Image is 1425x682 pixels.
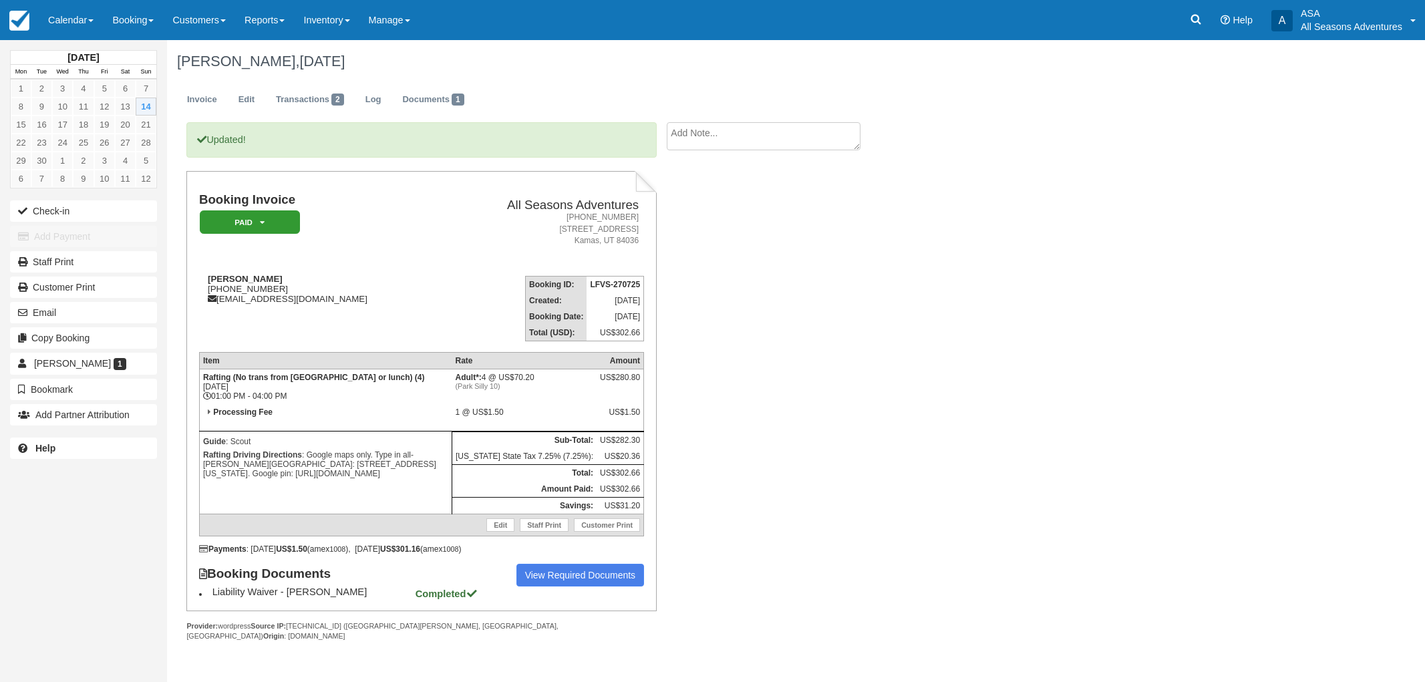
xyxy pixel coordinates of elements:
[446,198,639,212] h2: All Seasons Adventures
[597,432,644,448] td: US$282.30
[600,373,640,393] div: US$280.80
[186,621,656,641] div: wordpress [TECHNICAL_ID] ([GEOGRAPHIC_DATA][PERSON_NAME], [GEOGRAPHIC_DATA], [GEOGRAPHIC_DATA]) :...
[452,448,597,465] td: [US_STATE] State Tax 7.25% (7.25%):
[10,302,157,323] button: Email
[73,79,94,98] a: 4
[31,134,52,152] a: 23
[199,274,440,304] div: [PHONE_NUMBER] [EMAIL_ADDRESS][DOMAIN_NAME]
[94,98,115,116] a: 12
[199,544,247,554] strong: Payments
[416,588,478,599] strong: Completed
[526,293,587,309] th: Created:
[73,98,94,116] a: 11
[199,210,295,234] a: Paid
[67,52,99,63] strong: [DATE]
[115,98,136,116] a: 13
[73,152,94,170] a: 2
[329,545,345,553] small: 1008
[94,134,115,152] a: 26
[52,170,73,188] a: 8
[136,152,156,170] a: 5
[590,280,640,289] strong: LFVS-270725
[355,87,391,113] a: Log
[10,404,157,425] button: Add Partner Attribution
[10,251,157,273] a: Staff Print
[52,134,73,152] a: 24
[526,309,587,325] th: Booking Date:
[455,382,593,390] em: (Park Silly 10)
[199,544,644,554] div: : [DATE] (amex ), [DATE] (amex )
[597,352,644,369] th: Amount
[31,98,52,116] a: 9
[136,170,156,188] a: 12
[10,379,157,400] button: Bookmark
[587,325,643,341] td: US$302.66
[10,353,157,374] a: [PERSON_NAME] 1
[203,437,226,446] strong: Guide
[452,497,597,514] th: Savings:
[136,65,156,79] th: Sun
[31,152,52,170] a: 30
[186,622,218,630] strong: Provider:
[203,373,425,382] strong: Rafting (No trans from [GEOGRAPHIC_DATA] or lunch) (4)
[94,170,115,188] a: 10
[31,79,52,98] a: 2
[203,450,302,460] strong: Rafting Driving Directions
[73,65,94,79] th: Thu
[574,518,640,532] a: Customer Print
[446,212,639,246] address: [PHONE_NUMBER] [STREET_ADDRESS] Kamas, UT 84036
[52,65,73,79] th: Wed
[212,586,413,597] span: Liability Waiver - [PERSON_NAME]
[597,497,644,514] td: US$31.20
[73,116,94,134] a: 18
[442,545,458,553] small: 1008
[115,79,136,98] a: 6
[1301,7,1402,20] p: ASA
[213,407,273,417] strong: Processing Fee
[177,53,1226,69] h1: [PERSON_NAME],
[455,373,481,382] strong: Adult*
[1233,15,1253,25] span: Help
[452,94,464,106] span: 1
[136,98,156,116] a: 14
[94,79,115,98] a: 5
[251,622,286,630] strong: Source IP:
[11,65,31,79] th: Mon
[392,87,474,113] a: Documents1
[10,327,157,349] button: Copy Booking
[1221,15,1230,25] i: Help
[10,277,157,298] a: Customer Print
[115,65,136,79] th: Sat
[11,152,31,170] a: 29
[199,566,343,581] strong: Booking Documents
[199,193,440,207] h1: Booking Invoice
[597,448,644,465] td: US$20.36
[452,464,597,481] th: Total:
[11,79,31,98] a: 1
[600,407,640,428] div: US$1.50
[199,369,452,404] td: [DATE] 01:00 PM - 04:00 PM
[10,438,157,459] a: Help
[115,134,136,152] a: 27
[10,226,157,247] button: Add Payment
[10,200,157,222] button: Check-in
[486,518,514,532] a: Edit
[452,432,597,448] th: Sub-Total:
[1271,10,1293,31] div: A
[597,481,644,498] td: US$302.66
[263,632,284,640] strong: Origin
[115,152,136,170] a: 4
[208,274,283,284] strong: [PERSON_NAME]
[516,564,645,586] a: View Required Documents
[31,170,52,188] a: 7
[11,116,31,134] a: 15
[136,116,156,134] a: 21
[52,79,73,98] a: 3
[331,94,344,106] span: 2
[11,134,31,152] a: 22
[35,443,55,454] b: Help
[177,87,227,113] a: Invoice
[452,352,597,369] th: Rate
[11,98,31,116] a: 8
[452,481,597,498] th: Amount Paid:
